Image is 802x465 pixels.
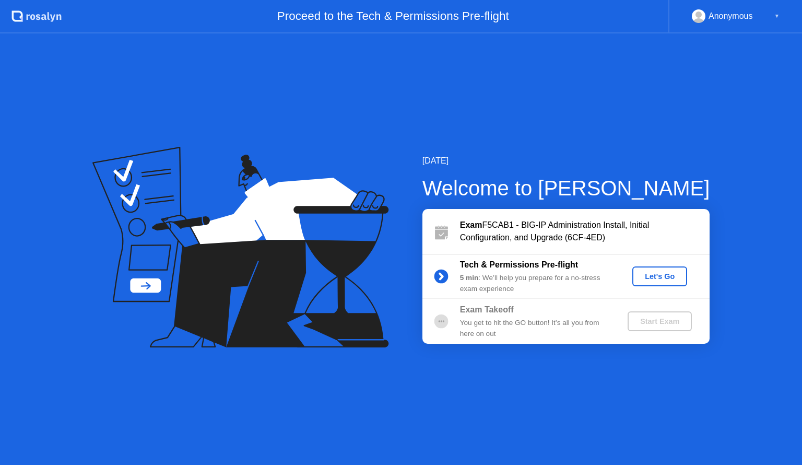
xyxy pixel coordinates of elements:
button: Start Exam [628,311,692,331]
div: Start Exam [632,317,688,326]
div: F5CAB1 - BIG-IP Administration Install, Initial Configuration, and Upgrade (6CF-4ED) [460,219,710,244]
b: 5 min [460,274,479,282]
div: You get to hit the GO button! It’s all you from here on out [460,318,610,339]
div: : We’ll help you prepare for a no-stress exam experience [460,273,610,294]
div: [DATE] [422,155,710,167]
div: Welcome to [PERSON_NAME] [422,172,710,204]
div: Anonymous [709,9,753,23]
b: Exam Takeoff [460,305,514,314]
button: Let's Go [632,266,687,286]
b: Exam [460,220,482,229]
div: ▼ [774,9,780,23]
b: Tech & Permissions Pre-flight [460,260,578,269]
div: Let's Go [636,272,683,281]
